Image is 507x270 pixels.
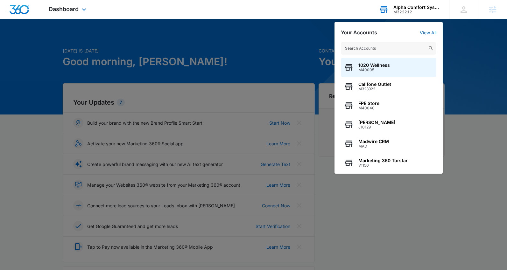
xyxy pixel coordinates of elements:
[358,68,390,72] span: M40005
[341,134,436,153] button: Madwire CRMMAD
[341,153,436,172] button: Marketing 360 TorstarV1150
[393,10,440,14] div: account id
[358,158,408,163] span: Marketing 360 Torstar
[341,96,436,115] button: FPE StoreM40040
[341,58,436,77] button: 1020 WellnessM40005
[358,163,408,168] span: V1150
[341,30,377,36] h2: Your Accounts
[358,125,395,129] span: J10129
[341,42,436,55] input: Search Accounts
[393,5,440,10] div: account name
[341,77,436,96] button: Califone OutletM323922
[341,115,436,134] button: [PERSON_NAME]J10129
[358,144,389,149] span: MAD
[49,6,79,12] span: Dashboard
[358,120,395,125] span: [PERSON_NAME]
[358,87,391,91] span: M323922
[420,30,436,35] a: View All
[358,101,379,106] span: FPE Store
[358,63,390,68] span: 1020 Wellness
[358,139,389,144] span: Madwire CRM
[358,106,379,110] span: M40040
[358,82,391,87] span: Califone Outlet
